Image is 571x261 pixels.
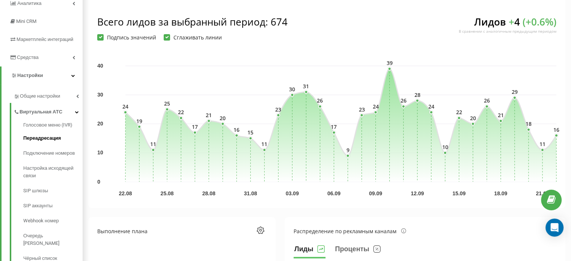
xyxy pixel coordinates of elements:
span: SIP аккаунты [23,202,53,210]
a: Голосовое меню (IVR) [23,121,83,131]
a: Подключение номеров [23,146,83,161]
text: 9 [346,146,349,154]
a: Настройка исходящей связи [23,161,83,183]
span: Очередь [PERSON_NAME] [23,232,79,247]
span: Подключение номеров [23,149,75,157]
text: 23 [359,106,365,113]
a: SIP аккаунты [23,198,83,213]
text: 25 [164,100,170,107]
a: Переадресация [23,131,83,146]
span: Виртуальная АТС [20,108,62,116]
text: 10 [442,143,448,151]
span: Mini CRM [16,18,36,24]
span: SIP шлюзы [23,187,48,195]
text: 31.08 [244,190,257,196]
text: 11 [539,140,545,148]
div: Всего лидов за выбранный период : 674 [97,15,288,29]
span: Webhook номер [23,217,59,225]
text: 39 [386,59,392,66]
text: 26 [317,97,323,104]
a: Настройки [2,66,83,84]
text: 0 [97,178,100,184]
text: 20 [470,115,476,122]
span: Маркетплейс интеграций [17,36,73,42]
div: В сравнении с аналогичным предыдущим периодом [459,29,556,34]
text: 22.08 [119,190,132,196]
span: Общие настройки [20,92,60,100]
text: 11 [261,140,267,148]
span: Средства [17,54,39,60]
span: ( + 0.6 %) [523,15,556,29]
a: Общие настройки [14,87,83,103]
label: Сглаживать линии [164,34,222,41]
div: Выполнение плана [97,227,148,235]
text: 12.09 [411,190,424,196]
span: Переадресация [23,134,61,142]
text: 40 [97,63,103,69]
text: 17 [331,123,337,130]
text: 03.09 [286,190,299,196]
span: Настройка исходящей связи [23,164,79,180]
label: Подпись значений [97,34,156,41]
text: 23 [275,106,281,113]
div: Лидов 4 [459,15,556,41]
text: 10 [97,149,103,155]
a: SIP шлюзы [23,183,83,198]
text: 06.09 [327,190,340,196]
a: Очередь [PERSON_NAME] [23,228,83,251]
text: 30 [97,92,103,98]
text: 29 [512,88,518,95]
text: 15.09 [452,190,466,196]
button: Лиды [294,243,325,258]
span: Настройки [17,72,43,78]
text: 24 [372,103,378,110]
text: 28.08 [202,190,215,196]
a: Webhook номер [23,213,83,228]
text: 20 [97,121,103,127]
text: 21.09 [536,190,549,196]
span: Голосовое меню (IVR) [23,121,72,129]
span: Аналитика [17,0,41,6]
text: 22 [456,109,462,116]
text: 17 [192,123,198,130]
text: 19 [136,117,142,124]
div: Распределение по рекламным каналам [294,227,406,235]
text: 11 [150,140,156,148]
button: Проценты [334,243,381,258]
div: Open Intercom Messenger [545,219,563,237]
span: + [509,15,514,29]
text: 21 [498,112,504,119]
text: 18.09 [494,190,507,196]
text: 26 [401,97,407,104]
text: 25.08 [161,190,174,196]
a: Виртуальная АТС [14,103,83,119]
text: 16 [234,126,240,133]
text: 24 [428,103,434,110]
text: 09.09 [369,190,382,196]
